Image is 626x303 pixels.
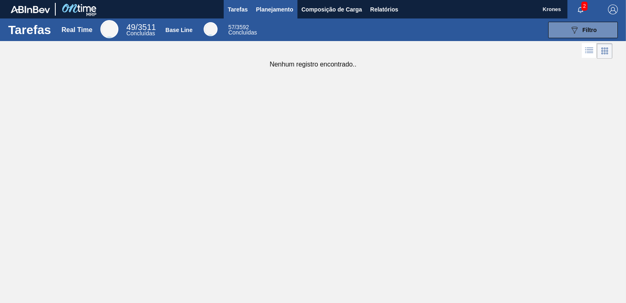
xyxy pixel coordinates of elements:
[548,22,618,38] button: Filtro
[582,43,597,59] div: Visão em Lista
[597,43,612,59] div: Visão em Cards
[11,6,50,13] img: TNhmsLtSVTkK8tSr43FrP2fwEKptu5GPRR3wAAAABJRU5ErkJggg==
[100,20,118,38] div: Real Time
[61,26,92,34] div: Real Time
[126,24,156,36] div: Real Time
[583,27,597,33] span: Filtro
[567,4,594,15] button: Notificações
[608,5,618,14] img: Logout
[228,24,235,30] span: 57
[126,23,156,32] span: / 3511
[126,23,135,32] span: 49
[166,27,193,33] div: Base Line
[228,24,249,30] span: / 3592
[302,5,362,14] span: Composição de Carga
[581,2,587,11] span: 2
[228,5,248,14] span: Tarefas
[256,5,293,14] span: Planejamento
[8,25,51,34] h1: Tarefas
[126,30,155,37] span: Concluídas
[228,25,257,35] div: Base Line
[370,5,398,14] span: Relatórios
[204,22,218,36] div: Base Line
[228,29,257,36] span: Concluídas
